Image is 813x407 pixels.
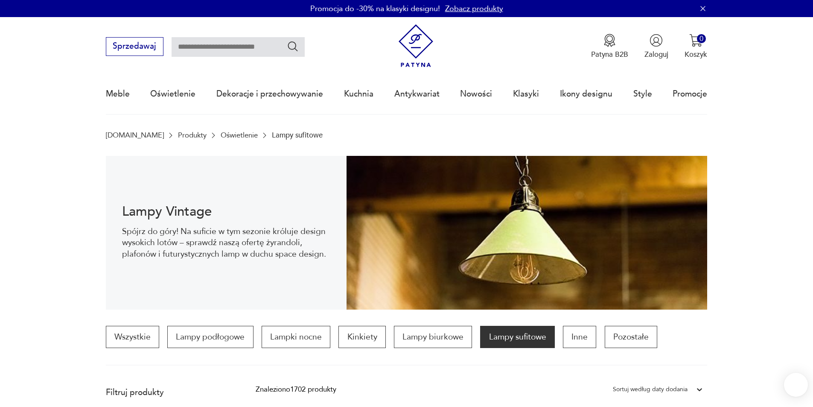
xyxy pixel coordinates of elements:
button: 0Koszyk [685,34,707,59]
img: Ikona medalu [603,34,616,47]
a: Kinkiety [338,326,385,348]
a: Meble [106,74,130,114]
a: Oświetlenie [150,74,195,114]
a: Lampy sufitowe [480,326,554,348]
a: Wszystkie [106,326,159,348]
p: Zaloguj [644,50,668,59]
button: Patyna B2B [591,34,628,59]
a: Lampy podłogowe [167,326,253,348]
a: Klasyki [513,74,539,114]
img: Ikona koszyka [689,34,702,47]
a: Ikona medaluPatyna B2B [591,34,628,59]
p: Koszyk [685,50,707,59]
iframe: Smartsupp widget button [784,373,808,397]
p: Promocja do -30% na klasyki designu! [310,3,440,14]
a: Promocje [673,74,707,114]
a: Zobacz produkty [445,3,503,14]
img: Patyna - sklep z meblami i dekoracjami vintage [394,24,437,67]
button: Sprzedawaj [106,37,163,56]
a: Dekoracje i przechowywanie [216,74,323,114]
a: Oświetlenie [221,131,258,139]
a: [DOMAIN_NAME] [106,131,164,139]
p: Filtruj produkty [106,387,231,398]
a: Style [633,74,652,114]
img: Lampy sufitowe w stylu vintage [347,156,708,310]
a: Pozostałe [605,326,657,348]
a: Inne [563,326,596,348]
a: Lampy biurkowe [394,326,472,348]
a: Lampki nocne [262,326,330,348]
h1: Lampy Vintage [122,205,330,218]
a: Antykwariat [394,74,440,114]
a: Sprzedawaj [106,44,163,50]
button: Szukaj [287,40,299,53]
p: Lampy sufitowe [272,131,323,139]
a: Ikony designu [560,74,612,114]
p: Spójrz do góry! Na suficie w tym sezonie króluje design wysokich lotów – sprawdź naszą ofertę żyr... [122,226,330,260]
a: Produkty [178,131,207,139]
a: Kuchnia [344,74,373,114]
img: Ikonka użytkownika [650,34,663,47]
div: Znaleziono 1702 produkty [256,384,336,395]
p: Patyna B2B [591,50,628,59]
button: Zaloguj [644,34,668,59]
a: Nowości [460,74,492,114]
div: 0 [697,34,706,43]
div: Sortuj według daty dodania [613,384,688,395]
